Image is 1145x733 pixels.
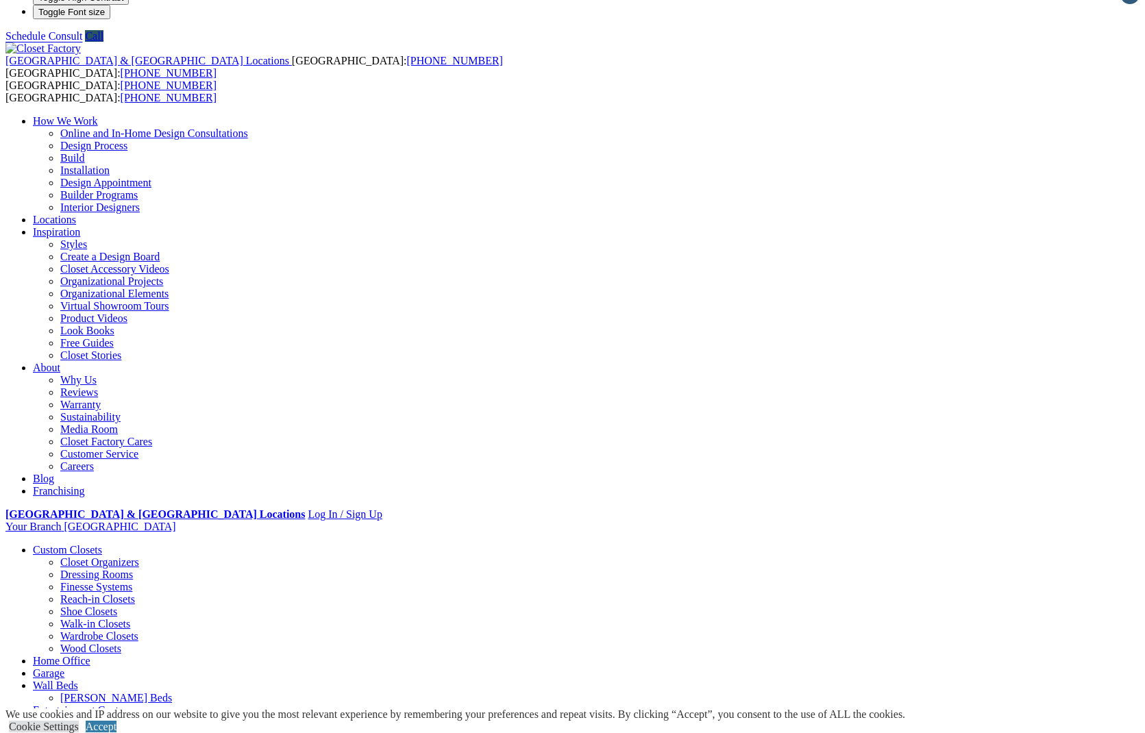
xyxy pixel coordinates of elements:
[33,362,60,373] a: About
[60,288,169,299] a: Organizational Elements
[5,708,905,721] div: We use cookies and IP address on our website to give you the most relevant experience by remember...
[60,411,121,423] a: Sustainability
[33,680,78,691] a: Wall Beds
[60,618,130,630] a: Walk-in Closets
[121,67,217,79] a: [PHONE_NUMBER]
[406,55,502,66] a: [PHONE_NUMBER]
[60,312,127,324] a: Product Videos
[60,189,138,201] a: Builder Programs
[60,692,172,704] a: [PERSON_NAME] Beds
[5,30,82,42] a: Schedule Consult
[33,214,76,225] a: Locations
[60,164,110,176] a: Installation
[33,226,80,238] a: Inspiration
[60,423,118,435] a: Media Room
[60,593,135,605] a: Reach-in Closets
[60,606,117,617] a: Shoe Closets
[5,42,81,55] img: Closet Factory
[5,55,292,66] a: [GEOGRAPHIC_DATA] & [GEOGRAPHIC_DATA] Locations
[308,508,382,520] a: Log In / Sign Up
[60,300,169,312] a: Virtual Showroom Tours
[64,521,175,532] span: [GEOGRAPHIC_DATA]
[33,655,90,667] a: Home Office
[5,55,503,79] span: [GEOGRAPHIC_DATA]: [GEOGRAPHIC_DATA]:
[33,115,98,127] a: How We Work
[60,630,138,642] a: Wardrobe Closets
[60,127,248,139] a: Online and In-Home Design Consultations
[33,704,132,716] a: Entertainment Centers
[60,436,152,447] a: Closet Factory Cares
[60,460,94,472] a: Careers
[9,721,79,732] a: Cookie Settings
[60,643,121,654] a: Wood Closets
[60,337,114,349] a: Free Guides
[5,521,176,532] a: Your Branch [GEOGRAPHIC_DATA]
[60,448,138,460] a: Customer Service
[121,79,217,91] a: [PHONE_NUMBER]
[5,55,289,66] span: [GEOGRAPHIC_DATA] & [GEOGRAPHIC_DATA] Locations
[33,667,64,679] a: Garage
[60,140,127,151] a: Design Process
[60,556,139,568] a: Closet Organizers
[60,275,163,287] a: Organizational Projects
[60,251,160,262] a: Create a Design Board
[60,201,140,213] a: Interior Designers
[38,7,105,17] span: Toggle Font size
[60,238,87,250] a: Styles
[60,177,151,188] a: Design Appointment
[60,581,132,593] a: Finesse Systems
[60,374,97,386] a: Why Us
[5,79,217,103] span: [GEOGRAPHIC_DATA]: [GEOGRAPHIC_DATA]:
[60,349,121,361] a: Closet Stories
[33,5,110,19] button: Toggle Font size
[60,399,101,410] a: Warranty
[33,485,85,497] a: Franchising
[60,152,85,164] a: Build
[60,325,114,336] a: Look Books
[121,92,217,103] a: [PHONE_NUMBER]
[60,263,169,275] a: Closet Accessory Videos
[85,30,103,42] a: Call
[33,544,102,556] a: Custom Closets
[5,521,61,532] span: Your Branch
[60,386,98,398] a: Reviews
[60,569,133,580] a: Dressing Rooms
[5,508,305,520] a: [GEOGRAPHIC_DATA] & [GEOGRAPHIC_DATA] Locations
[86,721,116,732] a: Accept
[33,473,54,484] a: Blog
